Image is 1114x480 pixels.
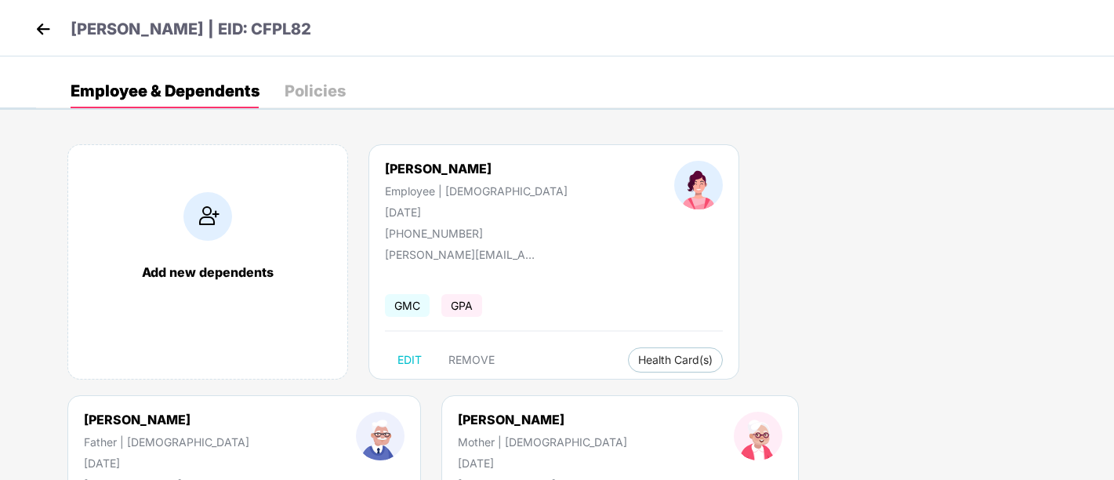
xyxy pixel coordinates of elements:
[84,456,249,470] div: [DATE]
[71,17,311,42] p: [PERSON_NAME] | EID: CFPL82
[674,161,723,209] img: profileImage
[448,354,495,366] span: REMOVE
[285,83,346,99] div: Policies
[638,356,713,364] span: Health Card(s)
[458,435,627,449] div: Mother | [DEMOGRAPHIC_DATA]
[84,412,249,427] div: [PERSON_NAME]
[436,347,507,373] button: REMOVE
[385,227,568,240] div: [PHONE_NUMBER]
[385,294,430,317] span: GMC
[441,294,482,317] span: GPA
[385,248,542,261] div: [PERSON_NAME][EMAIL_ADDRESS][PERSON_NAME][DOMAIN_NAME]
[397,354,422,366] span: EDIT
[31,17,55,41] img: back
[84,264,332,280] div: Add new dependents
[385,205,568,219] div: [DATE]
[356,412,405,460] img: profileImage
[458,412,627,427] div: [PERSON_NAME]
[84,435,249,449] div: Father | [DEMOGRAPHIC_DATA]
[734,412,782,460] img: profileImage
[385,184,568,198] div: Employee | [DEMOGRAPHIC_DATA]
[385,347,434,373] button: EDIT
[458,456,627,470] div: [DATE]
[385,161,568,176] div: [PERSON_NAME]
[183,192,232,241] img: addIcon
[628,347,723,373] button: Health Card(s)
[71,83,259,99] div: Employee & Dependents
